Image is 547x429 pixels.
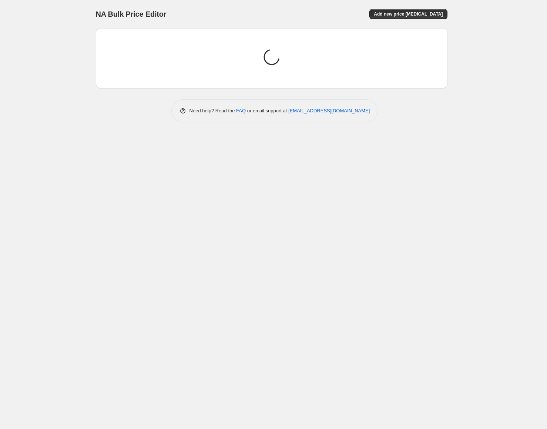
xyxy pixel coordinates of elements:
[189,108,236,113] span: Need help? Read the
[246,108,288,113] span: or email support at
[288,108,370,113] a: [EMAIL_ADDRESS][DOMAIN_NAME]
[236,108,246,113] a: FAQ
[374,11,443,17] span: Add new price [MEDICAL_DATA]
[96,10,167,18] span: NA Bulk Price Editor
[369,9,447,19] button: Add new price [MEDICAL_DATA]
